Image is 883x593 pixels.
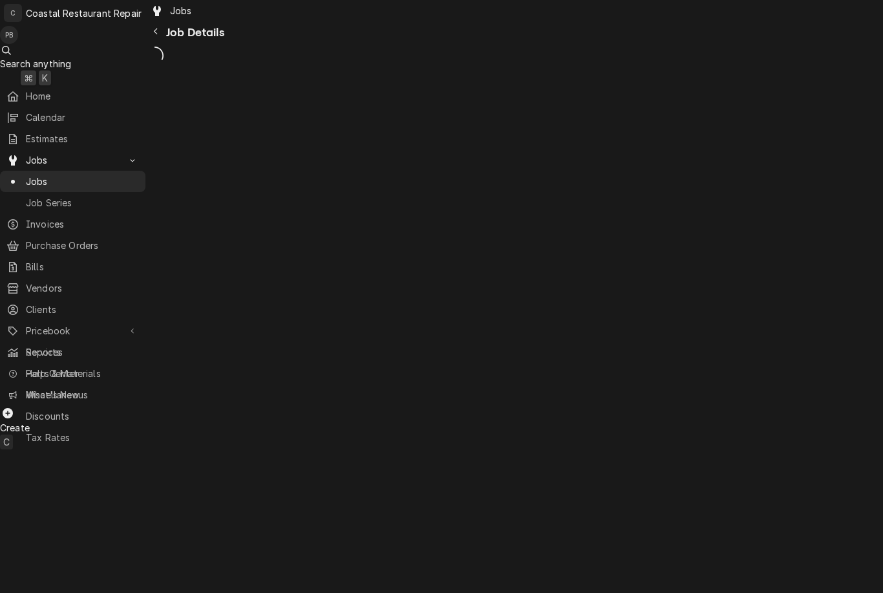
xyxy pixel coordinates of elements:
[26,409,139,423] span: Discounts
[26,175,139,188] span: Jobs
[4,4,22,22] div: C
[26,281,139,295] span: Vendors
[26,431,139,444] span: Tax Rates
[166,26,224,39] span: Job Details
[26,367,138,380] span: Help Center
[26,111,139,124] span: Calendar
[26,388,138,402] span: What's New
[145,45,164,67] span: Loading...
[3,435,10,449] span: C
[26,89,139,103] span: Home
[26,239,139,252] span: Purchase Orders
[26,303,139,316] span: Clients
[26,6,142,20] div: Coastal Restaurant Repair
[42,71,48,85] span: K
[26,260,139,274] span: Bills
[26,324,120,338] span: Pricebook
[26,196,139,210] span: Job Series
[145,21,166,42] button: Navigate back
[26,217,139,231] span: Invoices
[26,132,139,146] span: Estimates
[26,153,120,167] span: Jobs
[170,4,192,17] span: Jobs
[26,345,139,359] span: Reports
[24,71,33,85] span: ⌘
